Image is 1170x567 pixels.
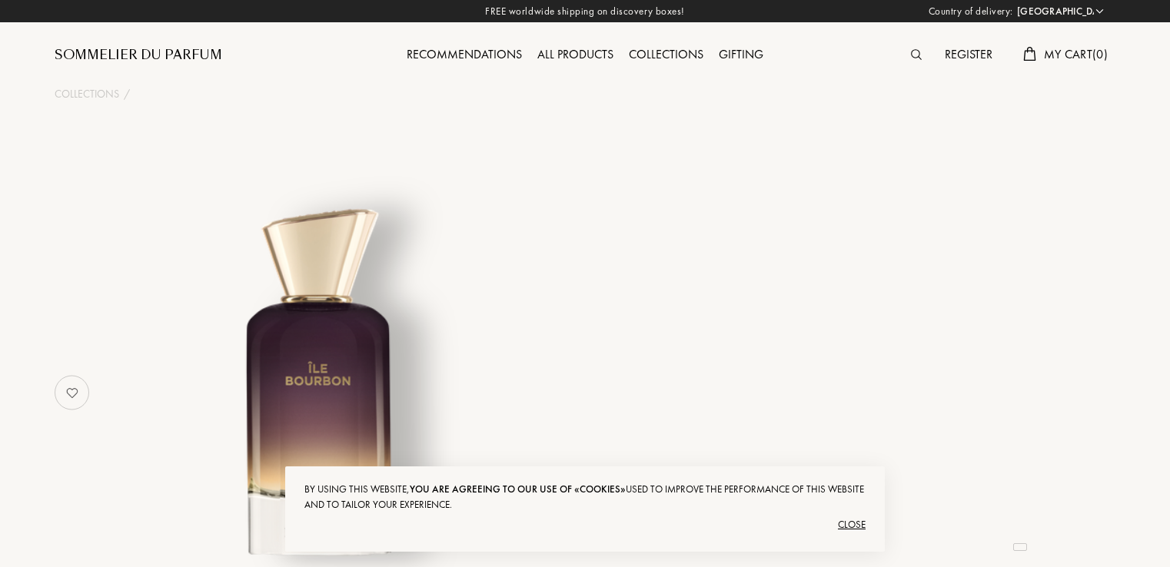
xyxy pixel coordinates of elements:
img: no_like_p.png [57,377,88,408]
div: Collections [621,45,711,65]
a: Recommendations [399,46,530,62]
img: search_icn.svg [911,49,922,60]
div: Gifting [711,45,771,65]
span: you are agreeing to our use of «cookies» [410,482,626,496]
span: Country of delivery: [929,4,1013,19]
a: Gifting [711,46,771,62]
img: cart.svg [1023,47,1035,61]
div: All products [530,45,621,65]
div: Register [937,45,1000,65]
div: By using this website, used to improve the performance of this website and to tailor your experie... [304,482,866,512]
a: Register [937,46,1000,62]
a: All products [530,46,621,62]
a: Sommelier du Parfum [55,46,222,65]
div: Close [304,512,866,537]
span: My Cart ( 0 ) [1044,46,1108,62]
div: Recommendations [399,45,530,65]
a: Collections [621,46,711,62]
a: Collections [55,86,119,102]
div: / [124,86,130,102]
